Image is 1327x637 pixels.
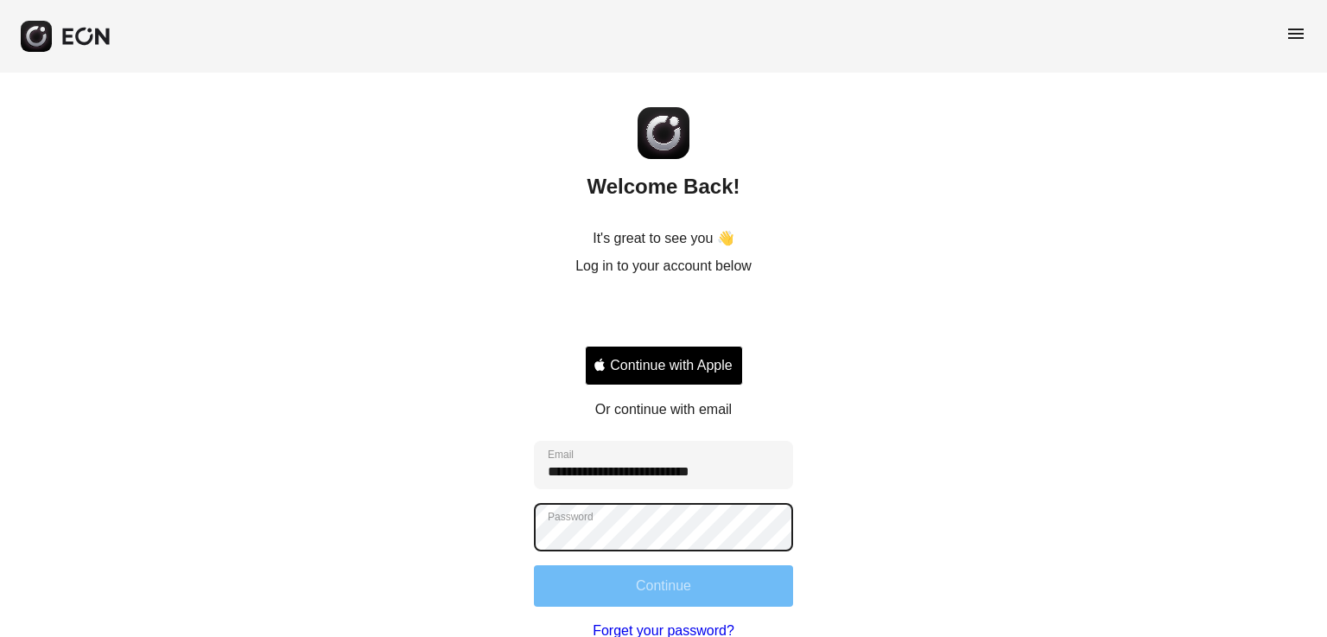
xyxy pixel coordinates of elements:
button: Signin with apple ID [585,346,743,385]
p: Or continue with email [595,399,732,420]
p: It's great to see you 👋 [593,228,734,249]
iframe: Sign in with Google Button [576,296,752,334]
button: Continue [534,565,793,607]
h2: Welcome Back! [587,173,740,201]
label: Password [548,510,594,524]
p: Log in to your account below [575,256,752,277]
label: Email [548,448,574,462]
span: menu [1286,23,1306,44]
